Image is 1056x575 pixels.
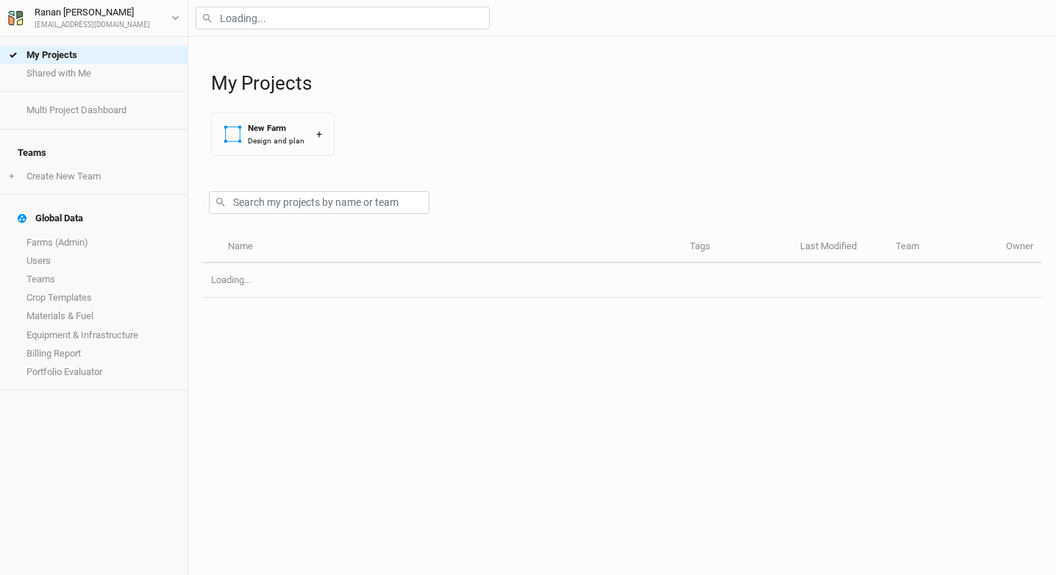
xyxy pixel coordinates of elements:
div: Design and plan [248,135,304,146]
div: + [316,126,322,142]
div: New Farm [248,122,304,135]
h1: My Projects [211,72,1041,95]
div: Ranan [PERSON_NAME] [35,5,150,20]
th: Tags [682,232,792,263]
th: Name [219,232,681,263]
span: + [9,171,14,182]
td: Loading... [203,263,1041,298]
input: Search my projects by name or team [209,191,429,214]
div: [EMAIL_ADDRESS][DOMAIN_NAME] [35,20,150,31]
h4: Teams [9,138,179,168]
th: Team [888,232,998,263]
input: Loading... [196,7,490,29]
div: Global Data [18,213,83,224]
button: Ranan [PERSON_NAME][EMAIL_ADDRESS][DOMAIN_NAME] [7,4,180,31]
th: Last Modified [792,232,888,263]
button: New FarmDesign and plan+ [211,113,335,156]
th: Owner [998,232,1041,263]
